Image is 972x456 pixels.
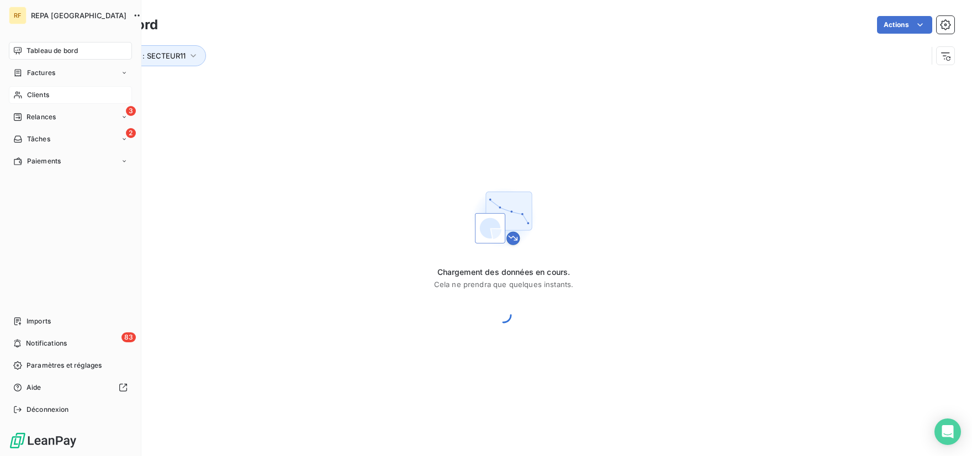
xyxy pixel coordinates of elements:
a: Imports [9,312,132,330]
a: Factures [9,64,132,82]
span: 2 [126,128,136,138]
a: 2Tâches [9,130,132,148]
span: Relances [27,112,56,122]
img: First time [468,183,539,253]
span: Déconnexion [27,405,69,415]
div: RF [9,7,27,24]
img: Logo LeanPay [9,432,77,449]
span: Factures [27,68,55,78]
span: REPA [GEOGRAPHIC_DATA] [31,11,126,20]
span: Aide [27,383,41,393]
span: 3 [126,106,136,116]
span: Tableau de bord [27,46,78,56]
span: Imports [27,316,51,326]
a: Aide [9,379,132,396]
a: Clients [9,86,132,104]
span: Notifications [26,338,67,348]
span: Clients [27,90,49,100]
span: Paiements [27,156,61,166]
div: Open Intercom Messenger [934,418,961,445]
span: Paramètres et réglages [27,360,102,370]
button: Représentant : SECTEUR11 [78,45,206,66]
span: Cela ne prendra que quelques instants. [434,280,574,289]
a: 3Relances [9,108,132,126]
a: Paramètres et réglages [9,357,132,374]
a: Paiements [9,152,132,170]
span: Tâches [27,134,50,144]
span: 83 [121,332,136,342]
button: Actions [877,16,932,34]
span: Chargement des données en cours. [434,267,574,278]
a: Tableau de bord [9,42,132,60]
